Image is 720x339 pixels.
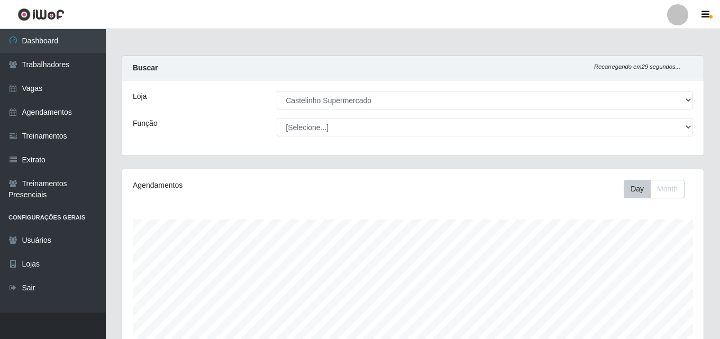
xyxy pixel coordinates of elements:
[133,63,158,72] strong: Buscar
[133,91,147,102] label: Loja
[624,180,685,198] div: First group
[133,180,357,191] div: Agendamentos
[594,63,680,70] i: Recarregando em 29 segundos...
[133,118,158,129] label: Função
[17,8,65,21] img: CoreUI Logo
[624,180,693,198] div: Toolbar with button groups
[624,180,651,198] button: Day
[650,180,685,198] button: Month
